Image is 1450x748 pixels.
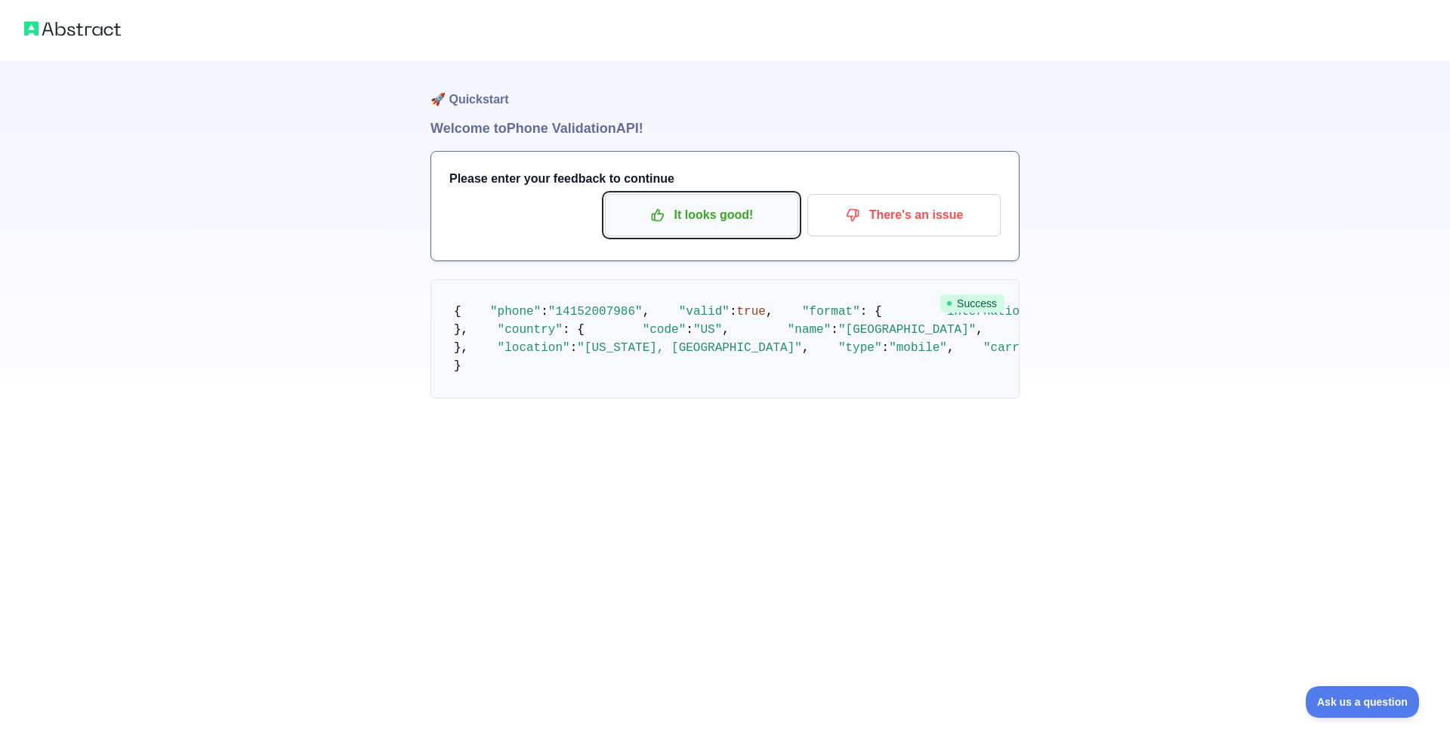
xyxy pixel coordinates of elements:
[541,305,548,319] span: :
[838,341,882,355] span: "type"
[889,341,947,355] span: "mobile"
[730,305,737,319] span: :
[24,18,121,39] img: Abstract logo
[577,341,802,355] span: "[US_STATE], [GEOGRAPHIC_DATA]"
[498,341,570,355] span: "location"
[939,305,1048,319] span: "international"
[940,294,1004,312] span: Success
[807,194,1001,236] button: There's an issue
[983,341,1048,355] span: "carrier"
[454,305,1411,373] code: }, }, }
[788,323,831,337] span: "name"
[686,323,693,337] span: :
[802,341,810,355] span: ,
[1306,686,1420,718] iframe: Toggle Customer Support
[605,194,798,236] button: It looks good!
[802,305,860,319] span: "format"
[563,323,585,337] span: : {
[490,305,541,319] span: "phone"
[449,170,1001,188] h3: Please enter your feedback to continue
[976,323,983,337] span: ,
[819,202,989,228] p: There's an issue
[548,305,643,319] span: "14152007986"
[831,323,838,337] span: :
[722,323,730,337] span: ,
[947,341,955,355] span: ,
[882,341,890,355] span: :
[570,341,578,355] span: :
[430,60,1020,118] h1: 🚀 Quickstart
[693,323,722,337] span: "US"
[643,305,650,319] span: ,
[616,202,787,228] p: It looks good!
[454,305,461,319] span: {
[838,323,976,337] span: "[GEOGRAPHIC_DATA]"
[679,305,730,319] span: "valid"
[498,323,563,337] span: "country"
[430,118,1020,139] h1: Welcome to Phone Validation API!
[737,305,766,319] span: true
[643,323,686,337] span: "code"
[766,305,773,319] span: ,
[860,305,882,319] span: : {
